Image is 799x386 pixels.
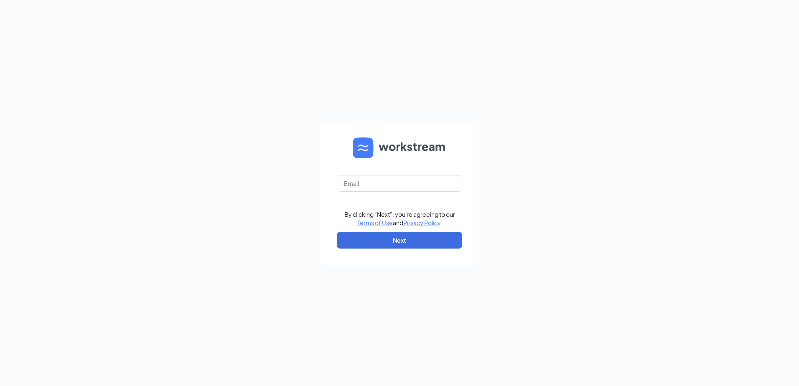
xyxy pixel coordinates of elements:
div: By clicking "Next", you're agreeing to our and . [344,210,455,227]
button: Next [337,232,462,249]
a: Privacy Policy [403,219,440,226]
input: Email [337,175,462,192]
img: WS logo and Workstream text [353,137,446,158]
a: Terms of Use [357,219,393,226]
